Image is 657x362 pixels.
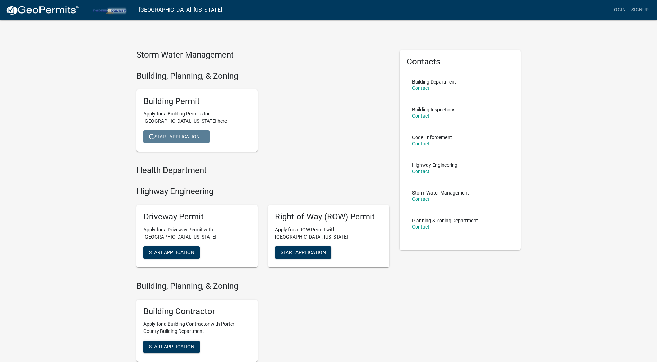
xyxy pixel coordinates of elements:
[412,190,469,195] p: Storm Water Management
[143,110,251,125] p: Apply for a Building Permits for [GEOGRAPHIC_DATA], [US_STATE] here
[412,79,456,84] p: Building Department
[412,224,429,230] a: Contact
[412,196,429,202] a: Contact
[136,50,389,60] h4: Storm Water Management
[143,246,200,259] button: Start Application
[149,249,194,255] span: Start Application
[143,341,200,353] button: Start Application
[412,141,429,146] a: Contact
[412,85,429,91] a: Contact
[136,281,389,291] h4: Building, Planning, & Zoning
[85,5,133,15] img: Porter County, Indiana
[136,187,389,197] h4: Highway Engineering
[412,107,455,112] p: Building Inspections
[412,163,458,167] p: Highway Engineering
[412,218,478,223] p: Planning & Zoning Department
[143,212,251,222] h5: Driveway Permit
[149,344,194,350] span: Start Application
[407,57,514,67] h5: Contacts
[143,307,251,317] h5: Building Contractor
[275,212,382,222] h5: Right-of-Way (ROW) Permit
[609,3,629,17] a: Login
[412,169,429,174] a: Contact
[143,226,251,241] p: Apply for a Driveway Permit with [GEOGRAPHIC_DATA], [US_STATE]
[281,249,326,255] span: Start Application
[149,134,204,139] span: Start Application...
[143,320,251,335] p: Apply for a Building Contractor with Porter County Building Department
[412,135,452,140] p: Code Enforcement
[136,165,389,175] h4: Health Department
[629,3,651,17] a: Signup
[136,71,389,81] h4: Building, Planning, & Zoning
[143,130,210,143] button: Start Application...
[143,96,251,106] h5: Building Permit
[412,113,429,119] a: Contact
[275,246,331,259] button: Start Application
[139,4,222,16] a: [GEOGRAPHIC_DATA], [US_STATE]
[275,226,382,241] p: Apply for a ROW Permit with [GEOGRAPHIC_DATA], [US_STATE]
